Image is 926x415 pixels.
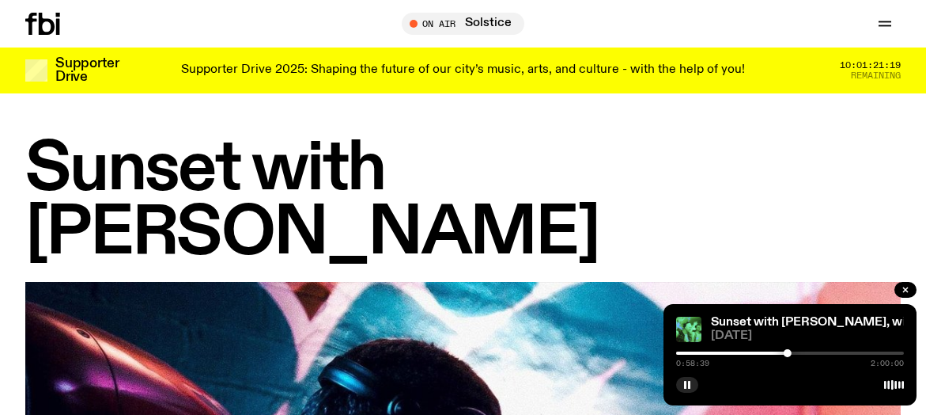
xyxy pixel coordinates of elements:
span: 0:58:39 [676,360,709,367]
p: Supporter Drive 2025: Shaping the future of our city’s music, arts, and culture - with the help o... [181,63,745,78]
span: Remaining [851,71,901,80]
span: [DATE] [711,330,904,342]
span: 10:01:21:19 [840,61,901,70]
h3: Supporter Drive [55,57,119,84]
span: 2:00:00 [871,360,904,367]
button: On AirSolstice [402,13,524,35]
h1: Sunset with [PERSON_NAME] [25,138,901,266]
